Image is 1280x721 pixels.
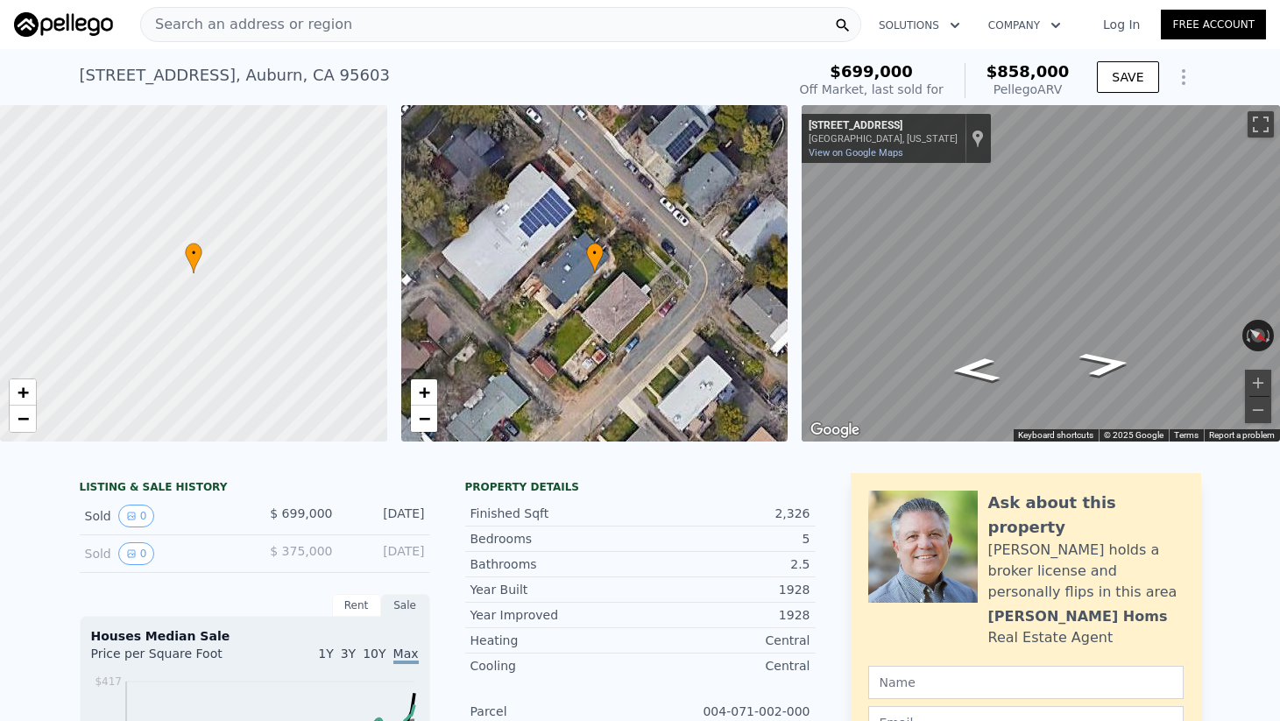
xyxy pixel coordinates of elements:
[318,647,333,661] span: 1Y
[830,62,913,81] span: $699,000
[1209,430,1275,440] a: Report a problem
[988,540,1184,603] div: [PERSON_NAME] holds a broker license and personally flips in this area
[1242,320,1252,351] button: Rotate counterclockwise
[806,419,864,442] a: Open this area in Google Maps (opens a new window)
[18,407,29,429] span: −
[988,627,1114,648] div: Real Estate Agent
[1018,429,1093,442] button: Keyboard shortcuts
[347,505,425,527] div: [DATE]
[640,606,810,624] div: 1928
[586,245,604,261] span: •
[1174,430,1199,440] a: Terms
[411,406,437,432] a: Zoom out
[10,379,36,406] a: Zoom in
[1057,345,1155,383] path: Go Northwest, College Way
[1241,321,1275,350] button: Reset the view
[974,10,1075,41] button: Company
[640,530,810,548] div: 5
[10,406,36,432] a: Zoom out
[381,594,430,617] div: Sale
[640,555,810,573] div: 2.5
[393,647,419,664] span: Max
[1161,10,1266,39] a: Free Account
[586,243,604,273] div: •
[809,147,903,159] a: View on Google Maps
[418,407,429,429] span: −
[85,505,241,527] div: Sold
[1245,397,1271,423] button: Zoom out
[1245,370,1271,396] button: Zoom in
[865,10,974,41] button: Solutions
[470,703,640,720] div: Parcel
[802,105,1280,442] div: Map
[809,133,958,145] div: [GEOGRAPHIC_DATA], [US_STATE]
[1166,60,1201,95] button: Show Options
[930,352,1021,388] path: Go Southeast, College Way
[640,632,810,649] div: Central
[988,606,1168,627] div: [PERSON_NAME] Homs
[332,594,381,617] div: Rent
[118,505,155,527] button: View historical data
[80,63,390,88] div: [STREET_ADDRESS] , Auburn , CA 95603
[470,632,640,649] div: Heating
[91,627,419,645] div: Houses Median Sale
[95,675,122,688] tspan: $417
[465,480,816,494] div: Property details
[363,647,385,661] span: 10Y
[18,381,29,403] span: +
[341,647,356,661] span: 3Y
[411,379,437,406] a: Zoom in
[470,530,640,548] div: Bedrooms
[640,581,810,598] div: 1928
[470,555,640,573] div: Bathrooms
[470,505,640,522] div: Finished Sqft
[1248,111,1274,138] button: Toggle fullscreen view
[806,419,864,442] img: Google
[640,505,810,522] div: 2,326
[987,81,1070,98] div: Pellego ARV
[14,12,113,37] img: Pellego
[868,666,1184,699] input: Name
[802,105,1280,442] div: Street View
[800,81,944,98] div: Off Market, last sold for
[185,245,202,261] span: •
[91,645,255,673] div: Price per Square Foot
[185,243,202,273] div: •
[270,544,332,558] span: $ 375,000
[1082,16,1161,33] a: Log In
[987,62,1070,81] span: $858,000
[1265,320,1275,351] button: Rotate clockwise
[1104,430,1163,440] span: © 2025 Google
[85,542,241,565] div: Sold
[141,14,352,35] span: Search an address or region
[470,657,640,675] div: Cooling
[640,657,810,675] div: Central
[809,119,958,133] div: [STREET_ADDRESS]
[270,506,332,520] span: $ 699,000
[80,480,430,498] div: LISTING & SALE HISTORY
[470,581,640,598] div: Year Built
[470,606,640,624] div: Year Improved
[988,491,1184,540] div: Ask about this property
[118,542,155,565] button: View historical data
[640,703,810,720] div: 004-071-002-000
[1097,61,1158,93] button: SAVE
[418,381,429,403] span: +
[972,129,984,148] a: Show location on map
[347,542,425,565] div: [DATE]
